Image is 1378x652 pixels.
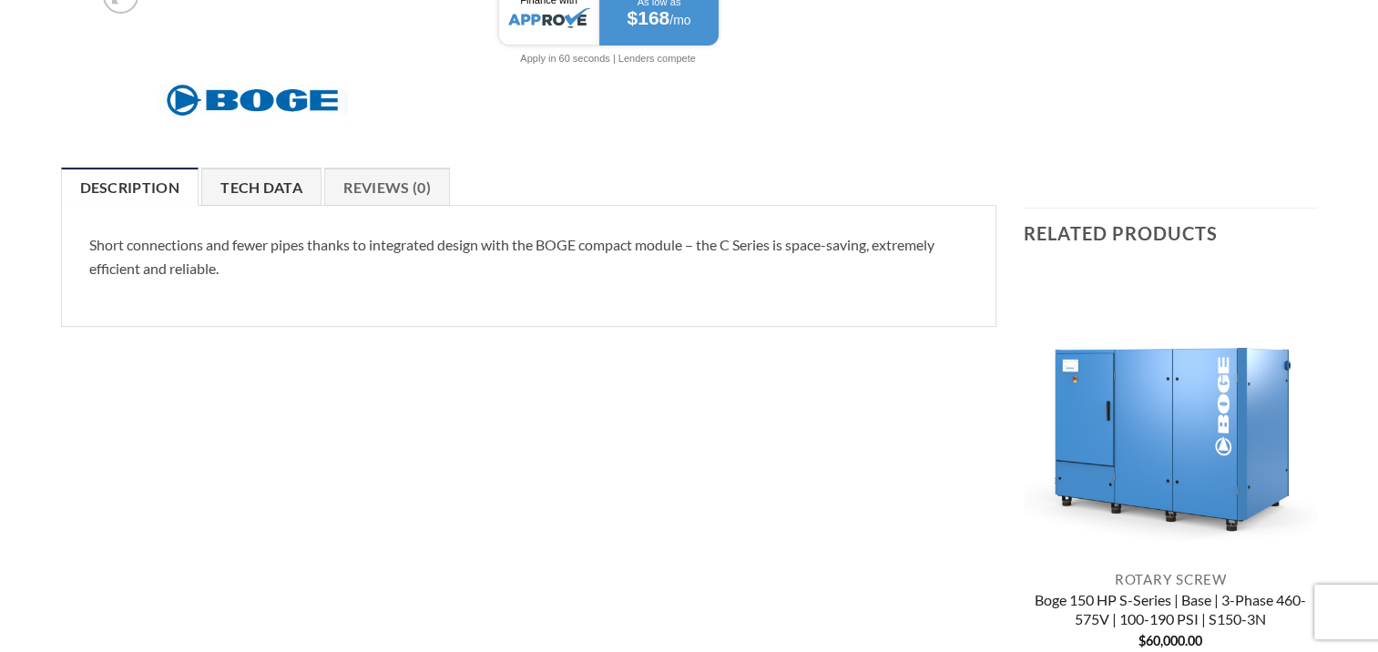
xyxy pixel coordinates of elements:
bdi: 60,000.00 [1138,633,1202,648]
img: Boge 150 HP S-Series | Base | 3-Phase 460-575V | 100-190 PSI | S150-3N [1024,267,1318,561]
a: Tech Data [201,168,322,206]
span: $ [1138,633,1146,648]
p: Rotary Screw [1024,571,1318,587]
p: Short connections and fewer pipes thanks to integrated design with the BOGE compact module – the ... [89,233,969,280]
img: Boge [157,74,348,127]
a: Description [61,168,199,206]
a: Boge 150 HP S-Series | Base | 3-Phase 460-575V | 100-190 PSI | S150-3N [1024,591,1318,632]
a: Reviews (0) [324,168,450,206]
h3: Related products [1024,209,1318,258]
